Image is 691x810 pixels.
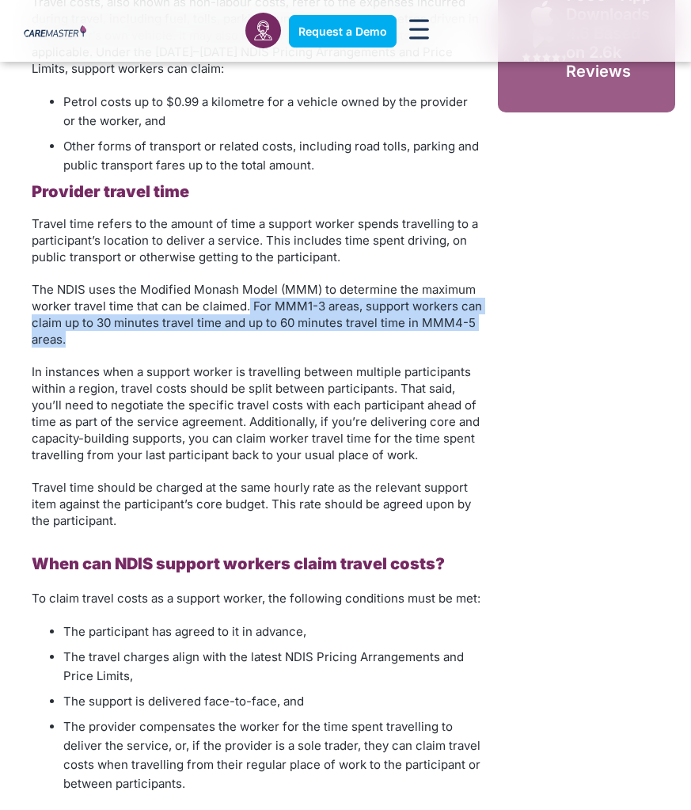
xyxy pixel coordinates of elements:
[32,216,478,264] span: Travel time refers to the amount of time a support worker spends travelling to a participant’s lo...
[298,25,387,38] span: Request a Demo
[63,139,479,173] span: Other forms of transport or related costs, including road tolls, parking and public transport far...
[32,282,482,347] span: The NDIS uses the Modified Monash Model (MMM) to determine the maximum worker travel time that ca...
[63,624,306,639] span: The participant has agreed to it in advance,
[63,94,468,128] span: Petrol costs up to $0.99 a kilometre for a vehicle owned by the provider or the worker, and
[32,364,480,462] span: In instances when a support worker is travelling between multiple participants within a region, t...
[289,15,397,48] a: Request a Demo
[63,649,464,683] span: The travel charges align with the latest NDIS Pricing Arrangements and Price Limits,
[32,182,189,201] b: Provider travel time
[63,719,480,791] span: The provider compensates the worker for the time spent travelling to deliver the service, or, if ...
[63,694,304,709] span: The support is delivered face-to-face, and
[404,14,435,48] div: Menu Toggle
[24,25,86,39] img: CareMaster Logo
[32,591,480,606] span: To claim travel costs as a support worker, the following conditions must be met:
[32,554,445,573] b: When can NDIS support workers claim travel costs?
[32,480,471,528] span: Travel time should be charged at the same hourly rate as the relevant support item against the pa...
